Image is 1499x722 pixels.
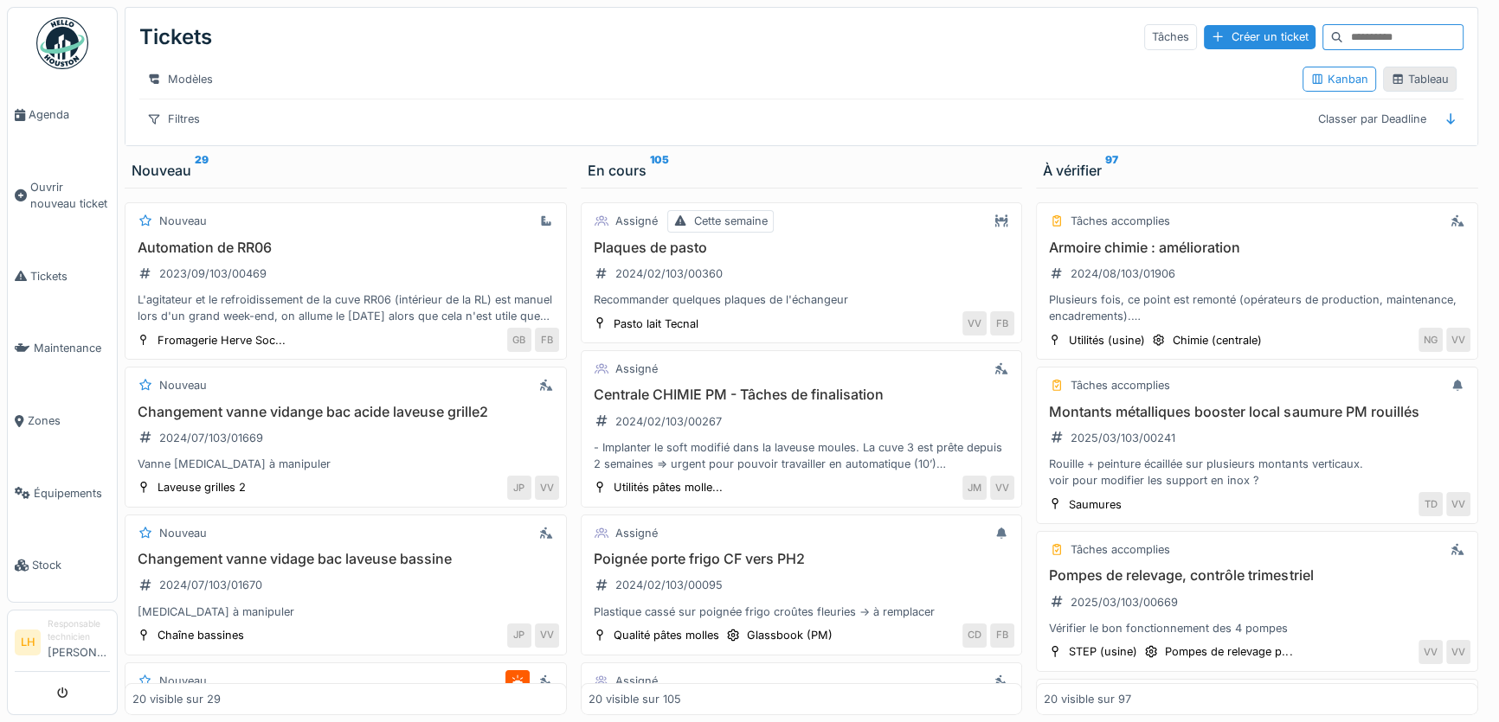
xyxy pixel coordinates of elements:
h3: Poignée porte frigo CF vers PH2 [589,551,1015,567]
div: Assigné [615,673,658,689]
div: Glassbook (PM) [747,627,833,643]
div: Modèles [139,67,221,92]
a: Tickets [8,240,117,313]
a: Agenda [8,79,117,151]
div: Chimie (centrale) [1173,332,1262,348]
div: Nouveau [132,160,560,181]
div: JM [962,476,987,500]
div: En cours [588,160,1016,181]
div: 20 visible sur 105 [589,691,681,707]
a: Stock [8,529,117,602]
sup: 97 [1105,160,1118,181]
span: Agenda [29,106,110,123]
h3: Centrale CHIMIE PM - Tâches de finalisation [589,387,1015,403]
div: Kanban [1310,71,1368,87]
div: 2024/02/103/00095 [615,577,723,593]
a: Équipements [8,457,117,530]
div: Vérifier le bon fonctionnement des 4 pompes [1044,620,1470,636]
div: Créer un ticket [1204,25,1316,48]
a: LH Responsable technicien[PERSON_NAME] [15,617,110,672]
span: Maintenance [34,340,110,356]
div: VV [535,623,559,648]
div: Plusieurs fois, ce point est remonté (opérateurs de production, maintenance, encadrements). Le bu... [1044,291,1470,324]
div: 2024/07/103/01669 [159,430,263,446]
div: - Implanter le soft modifié dans la laveuse moules. La cuve 3 est prête depuis 2 semaines => urge... [589,439,1015,472]
div: Tâches accomplies [1071,541,1170,558]
sup: 29 [195,160,209,181]
div: Recommander quelques plaques de l'échangeur [589,291,1015,308]
div: 2025/03/103/00241 [1071,430,1175,446]
div: NG [1419,328,1443,352]
div: TD [1419,492,1443,516]
div: JP [507,623,531,648]
h3: Changement vanne vidange bac acide laveuse grille2 [132,404,559,420]
a: Maintenance [8,312,117,385]
div: 2024/02/103/00267 [615,413,722,430]
div: 2025/03/103/00669 [1071,594,1178,610]
div: Cette semaine [694,213,768,229]
div: 20 visible sur 97 [1044,691,1131,707]
div: Filtres [139,106,208,131]
div: VV [1419,640,1443,664]
div: Classer par Deadline [1310,106,1434,131]
div: VV [962,311,987,335]
div: 20 visible sur 29 [132,691,221,707]
h3: Changement vanne vidage bac laveuse bassine [132,551,559,567]
div: Tâches [1144,24,1197,49]
div: STEP (usine) [1069,643,1137,660]
div: 2024/07/103/01670 [159,577,262,593]
span: Ouvrir nouveau ticket [30,179,110,212]
div: VV [1446,640,1470,664]
div: Utilités pâtes molle... [614,479,723,495]
span: Stock [32,557,110,573]
div: 2023/09/103/00469 [159,265,267,282]
div: Rouille + peinture écaillée sur plusieurs montants verticaux. voir pour modifier les support en i... [1044,456,1470,489]
div: Chaîne bassines [158,627,244,643]
div: FB [535,328,559,352]
div: VV [1446,328,1470,352]
div: Laveuse grilles 2 [158,479,246,495]
sup: 105 [650,160,669,181]
div: Responsable technicien [48,617,110,644]
div: FB [990,623,1014,648]
div: Saumures [1069,496,1122,513]
div: Plastique cassé sur poignée frigo croûtes fleuries -> à remplacer [589,604,1015,620]
div: Nouveau [159,525,207,541]
img: Badge_color-CXgf-gQk.svg [36,17,88,69]
h3: Plaques de pasto [589,240,1015,256]
div: Nouveau [159,673,207,689]
div: Vanne [MEDICAL_DATA] à manipuler [132,456,559,472]
div: Pompes de relevage p... [1165,643,1292,660]
div: JP [507,476,531,500]
div: Tâches accomplies [1071,377,1170,393]
div: FB [990,311,1014,335]
div: Tickets [139,15,212,60]
h3: Montants métalliques booster local saumure PM rouillés [1044,404,1470,420]
div: Tâches accomplies [1071,213,1170,229]
div: Nouveau [159,213,207,229]
div: À vérifier [1043,160,1471,181]
a: Ouvrir nouveau ticket [8,151,117,240]
div: 2024/02/103/00360 [615,265,723,282]
div: VV [535,476,559,500]
li: LH [15,629,41,655]
h3: Armoire chimie : amélioration [1044,240,1470,256]
div: Qualité pâtes molles [614,627,719,643]
span: Équipements [34,485,110,502]
div: [MEDICAL_DATA] à manipuler [132,604,559,620]
div: Assigné [615,525,658,541]
div: VV [990,476,1014,500]
div: CD [962,623,987,648]
div: GB [507,328,531,352]
div: Fromagerie Herve Soc... [158,332,286,348]
span: Tickets [30,268,110,284]
a: Zones [8,385,117,457]
div: Nouveau [159,377,207,393]
h3: Automation de RR06 [132,240,559,256]
div: Assigné [615,361,658,377]
li: [PERSON_NAME] [48,617,110,668]
div: VV [1446,492,1470,516]
div: 2024/08/103/01906 [1071,265,1175,282]
div: Utilités (usine) [1069,332,1145,348]
h3: Pompes de relevage, contrôle trimestriel [1044,567,1470,584]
